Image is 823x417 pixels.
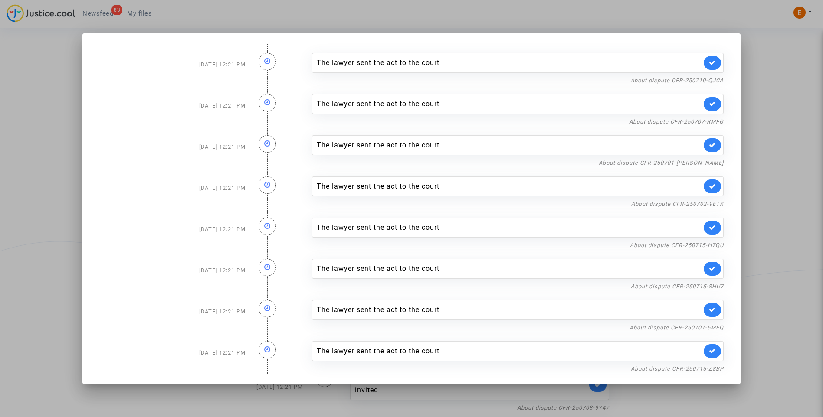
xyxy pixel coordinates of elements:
div: [DATE] 12:21 PM [93,168,252,209]
div: The lawyer sent the act to the court [317,346,702,356]
div: The lawyer sent the act to the court [317,99,702,109]
div: [DATE] 12:21 PM [93,44,252,85]
div: The lawyer sent the act to the court [317,140,702,150]
div: [DATE] 12:21 PM [93,250,252,291]
a: About dispute CFR-250715-Z8BP [631,365,724,372]
a: About dispute CFR-250715-8HU7 [631,283,724,290]
div: The lawyer sent the act to the court [317,305,702,315]
div: [DATE] 12:21 PM [93,85,252,127]
div: The lawyer sent the act to the court [317,58,702,68]
a: About dispute CFR-250710-QJCA [630,77,724,84]
a: About dispute CFR-250701-[PERSON_NAME] [599,160,724,166]
div: [DATE] 12:21 PM [93,291,252,332]
div: The lawyer sent the act to the court [317,222,702,233]
a: About dispute CFR-250715-H7QU [630,242,724,248]
div: [DATE] 12:21 PM [93,209,252,250]
div: [DATE] 12:21 PM [93,127,252,168]
a: About dispute CFR-250707-6MEQ [630,324,724,331]
div: The lawyer sent the act to the court [317,264,702,274]
div: The lawyer sent the act to the court [317,181,702,192]
div: [DATE] 12:21 PM [93,332,252,374]
a: About dispute CFR-250707-RMFG [629,118,724,125]
a: About dispute CFR-250702-9ETK [631,201,724,207]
